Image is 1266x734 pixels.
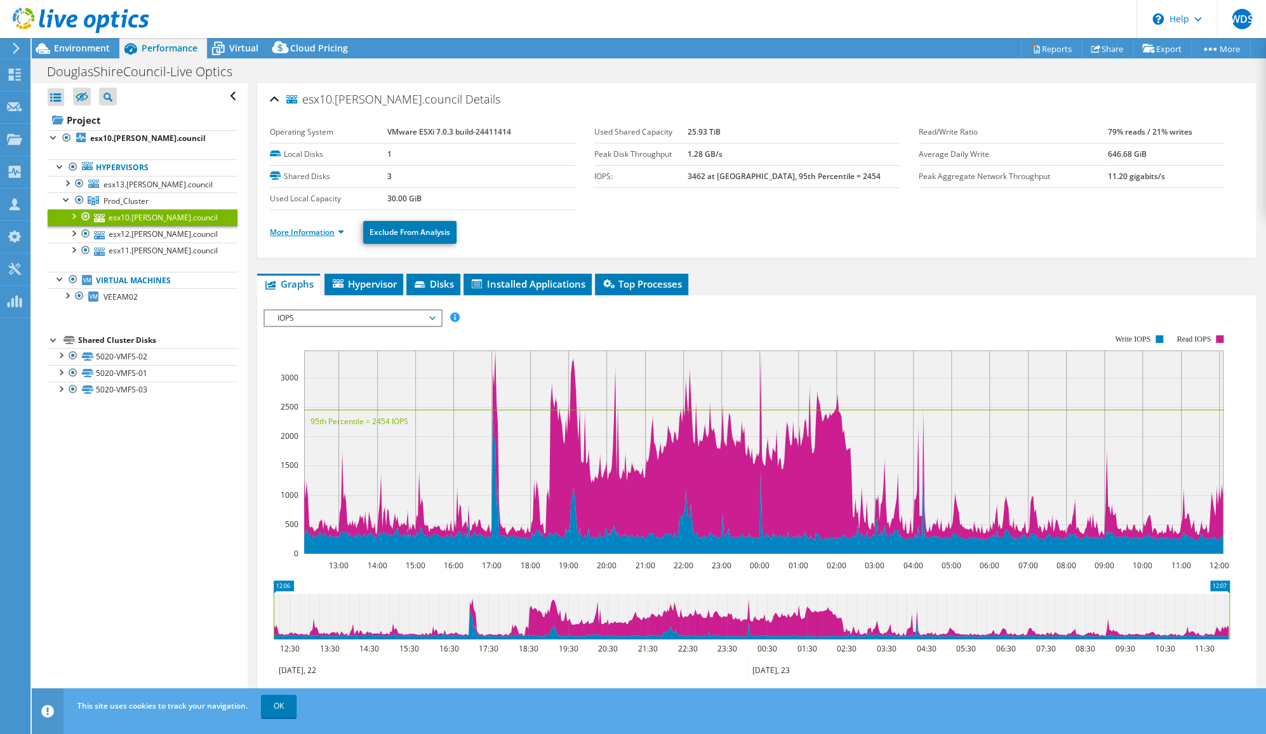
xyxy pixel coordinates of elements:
[90,133,206,143] b: esx10.[PERSON_NAME].council
[1171,560,1191,571] text: 11:00
[263,277,314,290] span: Graphs
[521,560,540,571] text: 18:00
[271,310,434,326] span: IOPS
[877,643,896,654] text: 03:30
[48,159,237,176] a: Hypervisors
[687,126,720,137] b: 25.93 TiB
[1076,643,1095,654] text: 08:30
[142,42,197,54] span: Performance
[594,170,687,183] label: IOPS:
[48,110,237,130] a: Project
[636,560,655,571] text: 21:00
[1081,39,1133,58] a: Share
[1195,643,1215,654] text: 11:30
[717,643,737,654] text: 23:30
[270,192,387,205] label: Used Local Capacity
[1133,39,1192,58] a: Export
[996,643,1016,654] text: 06:30
[387,149,392,159] b: 1
[48,272,237,288] a: Virtual Machines
[594,126,687,138] label: Used Shared Capacity
[1021,39,1082,58] a: Reports
[48,226,237,243] a: esx12.[PERSON_NAME].council
[270,148,387,161] label: Local Disks
[827,560,846,571] text: 02:00
[482,560,502,571] text: 17:00
[368,560,387,571] text: 14:00
[1108,149,1147,159] b: 646.68 GiB
[601,277,682,290] span: Top Processes
[1095,560,1114,571] text: 09:00
[286,93,462,106] span: esx10.[PERSON_NAME].council
[1116,643,1135,654] text: 09:30
[285,519,298,530] text: 500
[281,490,298,500] text: 1000
[270,170,387,183] label: Shared Disks
[687,149,722,159] b: 1.28 GB/s
[465,91,500,107] span: Details
[1133,560,1152,571] text: 10:00
[261,695,297,717] a: OK
[359,643,379,654] text: 14:30
[1108,171,1165,182] b: 11.20 gigabits/s
[413,277,454,290] span: Disks
[956,643,976,654] text: 05:30
[103,291,138,302] span: VEEAM02
[638,643,658,654] text: 21:30
[48,365,237,382] a: 5020-VMFS-01
[750,560,770,571] text: 00:00
[687,171,880,182] b: 3462 at [GEOGRAPHIC_DATA], 95th Percentile = 2454
[48,288,237,305] a: VEEAM02
[559,643,578,654] text: 19:30
[48,176,237,192] a: esx13.[PERSON_NAME].council
[919,170,1108,183] label: Peak Aggregate Network Throughput
[444,560,463,571] text: 16:00
[1177,335,1211,344] text: Read IOPS
[48,243,237,259] a: esx11.[PERSON_NAME].council
[363,221,456,244] a: Exclude From Analysis
[559,560,578,571] text: 19:00
[387,171,392,182] b: 3
[406,560,425,571] text: 15:00
[48,209,237,225] a: esx10.[PERSON_NAME].council
[270,227,344,237] a: More Information
[281,430,298,441] text: 2000
[597,560,616,571] text: 20:00
[290,42,348,54] span: Cloud Pricing
[387,126,511,137] b: VMware ESXi 7.0.3 build-24411414
[294,548,298,559] text: 0
[837,643,856,654] text: 02:30
[479,643,498,654] text: 17:30
[103,179,213,190] span: esx13.[PERSON_NAME].council
[789,560,808,571] text: 01:00
[310,416,408,427] text: 95th Percentile = 2454 IOPS
[757,643,777,654] text: 00:30
[41,65,252,79] h1: DouglasShireCouncil-Live Optics
[678,643,698,654] text: 22:30
[77,700,248,711] span: This site uses cookies to track your navigation.
[1152,13,1164,25] svg: \n
[942,560,961,571] text: 05:00
[1232,9,1252,29] span: WDS
[598,643,618,654] text: 20:30
[1056,560,1076,571] text: 08:00
[48,348,237,364] a: 5020-VMFS-02
[1108,126,1192,137] b: 79% reads / 21% writes
[387,193,422,204] b: 30.00 GiB
[48,192,237,209] a: Prod_Cluster
[1191,39,1250,58] a: More
[519,643,538,654] text: 18:30
[594,148,687,161] label: Peak Disk Throughput
[865,560,884,571] text: 03:00
[281,372,298,383] text: 3000
[439,643,459,654] text: 16:30
[797,643,817,654] text: 01:30
[54,42,110,54] span: Environment
[270,126,387,138] label: Operating System
[470,277,585,290] span: Installed Applications
[917,643,936,654] text: 04:30
[281,460,298,470] text: 1500
[674,560,693,571] text: 22:00
[48,130,237,147] a: esx10.[PERSON_NAME].council
[280,643,300,654] text: 12:30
